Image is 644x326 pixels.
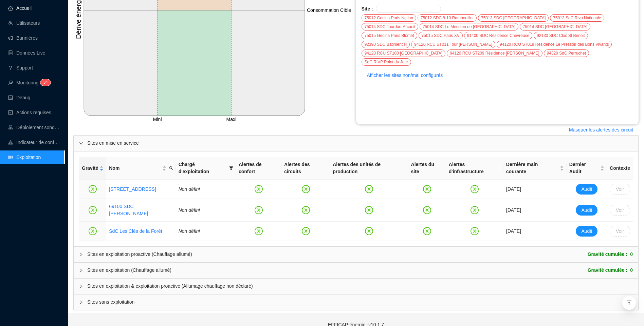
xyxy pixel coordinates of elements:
[534,32,588,39] div: 92130 SDC Clos St Benoit
[87,251,192,258] div: Sites en exploitation proactive (Chauffage allumé)
[74,247,638,262] div: Sites en exploitation proactive (Chauffage allumé)Gravité cumulée :0
[607,157,633,180] th: Contexte
[497,41,612,48] div: 94120 RCU ST019 Résidence Le Pressoir des Bons Vivants
[362,58,411,66] div: SdC RIVP Point du Jour
[179,186,200,192] span: Non défini
[82,165,98,172] span: Gravité
[576,184,597,195] button: Audit
[109,165,161,172] span: Nom
[576,205,597,216] button: Audit
[8,50,45,56] a: databaseDonnées Live
[362,14,416,22] div: 75012 Gecina Paris Nation
[109,203,173,217] a: 69100 SDC [PERSON_NAME]
[79,141,83,145] span: expanded
[307,7,351,13] tspan: Consommation Cible
[569,126,633,134] span: Masquer les alertes des circuit
[79,300,83,304] span: collapsed
[8,65,33,70] a: questionSupport
[87,267,171,274] div: Sites en exploitation (Chauffage allumé)
[362,70,448,81] button: Afficher les sites non/mal configurés
[616,207,624,214] span: Voir
[8,95,30,100] a: codeDebug
[630,251,633,258] span: 0
[8,5,32,11] a: homeAccueil
[87,140,633,147] span: Sites en mise en service
[520,23,590,30] div: 75014 SDC [GEOGRAPHIC_DATA]
[588,267,628,274] span: Gravité cumulée :
[581,207,592,214] span: Audit
[229,166,233,170] span: filter
[564,124,639,135] button: Masquer les alertes des circuit
[365,206,373,214] span: close-circle
[610,205,630,216] button: Voir
[464,32,532,39] div: 91400 SDC Résidence Chevreuse
[74,294,638,310] div: Sites sans exploitation
[419,32,463,39] div: 75015 SDC Paris XV
[79,268,83,272] span: collapsed
[367,72,443,79] span: Afficher les sites non/mal configurés
[503,157,567,180] th: Dernière main courante
[79,252,83,257] span: collapsed
[581,186,592,193] span: Audit
[418,14,477,22] div: 75012 SDC 8-10 Rambouillet
[616,186,624,193] span: Voir
[89,206,97,214] span: close-circle
[365,185,373,193] span: close-circle
[8,35,38,41] a: notificationBannières
[503,222,567,241] td: [DATE]
[226,117,237,122] tspan: Maxi
[8,110,13,115] span: check-square
[506,161,558,175] span: Dernière main courante
[255,185,263,193] span: close-circle
[87,283,633,290] span: Sites en exploitation & exploitation proactive (Allumage chauffage non déclaré)
[446,157,503,180] th: Alertes d'infrastructure
[544,49,589,57] div: 94320 SdC Perruchet
[411,41,495,48] div: 94120 RCU ST011 Tour [PERSON_NAME]
[569,161,599,175] span: Dernier Audit
[610,184,630,195] button: Voir
[420,23,518,30] div: 75014 SDC Le Méridien de [GEOGRAPHIC_DATA]
[365,227,373,235] span: close-circle
[362,32,417,39] div: 75015 Gecina Paris Blomet
[471,185,479,193] span: close-circle
[109,204,148,216] a: 69100 SDC [PERSON_NAME]
[423,185,431,193] span: close-circle
[109,186,156,193] a: [STREET_ADDRESS]
[281,157,330,180] th: Alertes des circuits
[74,279,638,294] div: Sites en exploitation & exploitation proactive (Allumage chauffage non déclaré)
[109,186,156,192] a: [STREET_ADDRESS]
[87,299,633,306] span: Sites sans exploitation
[567,157,607,180] th: Dernier Audit
[630,267,633,274] span: 0
[362,41,410,48] div: 92390 SDC Bâtiment H
[503,199,567,222] td: [DATE]
[179,228,200,234] span: Non défini
[179,207,200,213] span: Non défini
[168,163,174,173] span: search
[550,14,604,22] div: 75013 SdC Rivp Nationale
[79,284,83,288] span: collapsed
[89,227,97,235] span: close-circle
[576,226,597,237] button: Audit
[109,228,162,234] a: SdC Les Clés de la Forêt
[8,80,49,85] a: monitorMonitoring34
[8,20,40,26] a: teamUtilisateurs
[471,227,479,235] span: close-circle
[43,80,45,85] span: 3
[471,206,479,214] span: close-circle
[153,117,162,122] tspan: Mini
[74,263,638,278] div: Sites en exploitation (Chauffage allumé)Gravité cumulée :0
[8,155,41,160] a: slidersExploitation
[255,206,263,214] span: close-circle
[626,300,632,306] span: vertical-align-top
[302,206,310,214] span: close-circle
[8,125,60,130] a: clusterDéploiement sondes
[109,228,162,235] a: SdC Les Clés de la Forêt
[408,157,446,180] th: Alertes du site
[89,185,97,193] span: close-circle
[302,185,310,193] span: close-circle
[330,157,408,180] th: Alertes des unités de production
[478,14,549,22] div: 75013 SDC [GEOGRAPHIC_DATA]
[236,157,281,180] th: Alertes de confort
[362,49,446,57] div: 94120 RCU ST103 [GEOGRAPHIC_DATA]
